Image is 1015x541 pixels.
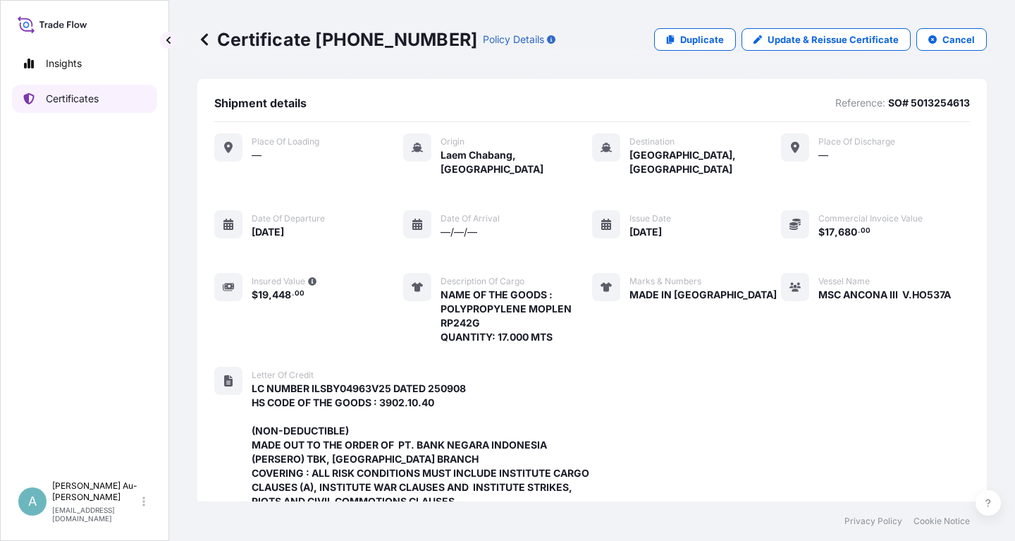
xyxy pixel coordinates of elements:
span: MADE IN [GEOGRAPHIC_DATA] [629,288,777,302]
span: Commercial Invoice Value [818,213,923,224]
span: Vessel Name [818,276,870,287]
span: 680 [838,227,857,237]
a: Certificates [12,85,157,113]
a: Update & Reissue Certificate [742,28,911,51]
span: 448 [272,290,291,300]
span: [DATE] [629,225,662,239]
p: [PERSON_NAME] Au-[PERSON_NAME] [52,480,140,503]
span: —/—/— [441,225,477,239]
a: Privacy Policy [844,516,902,527]
span: 19 [258,290,269,300]
span: . [858,229,860,233]
p: Cancel [942,32,975,47]
p: Update & Reissue Certificate [768,32,899,47]
span: Date of departure [252,213,325,224]
span: Shipment details [214,96,307,110]
span: NAME OF THE GOODS : POLYPROPYLENE MOPLEN RP242G QUANTITY: 17.000 MTS [441,288,592,344]
span: $ [252,290,258,300]
span: [DATE] [252,225,284,239]
span: — [252,148,262,162]
p: Policy Details [483,32,544,47]
a: Duplicate [654,28,736,51]
span: Destination [629,136,675,147]
a: Insights [12,49,157,78]
span: $ [818,227,825,237]
p: Duplicate [680,32,724,47]
span: , [269,290,272,300]
span: A [28,494,37,509]
span: MSC ANCONA III V.HO537A [818,288,951,302]
p: Insights [46,56,82,71]
p: [EMAIL_ADDRESS][DOMAIN_NAME] [52,506,140,523]
span: 00 [861,229,871,233]
span: — [818,148,828,162]
p: Certificates [46,92,99,106]
a: Cookie Notice [914,516,970,527]
span: Insured Value [252,276,305,287]
span: Origin [441,136,465,147]
span: Place of Loading [252,136,319,147]
span: Marks & Numbers [629,276,701,287]
span: 17 [825,227,835,237]
button: Cancel [916,28,987,51]
span: Letter of Credit [252,370,314,381]
span: Date of arrival [441,213,500,224]
p: Reference: [835,96,885,110]
span: Place of discharge [818,136,895,147]
span: [GEOGRAPHIC_DATA], [GEOGRAPHIC_DATA] [629,148,781,176]
p: Certificate [PHONE_NUMBER] [197,28,477,51]
span: Description of cargo [441,276,524,287]
p: SO# 5013254613 [888,96,970,110]
span: Laem Chabang, [GEOGRAPHIC_DATA] [441,148,592,176]
span: 00 [295,291,304,296]
span: , [835,227,838,237]
span: . [292,291,294,296]
span: Issue Date [629,213,671,224]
